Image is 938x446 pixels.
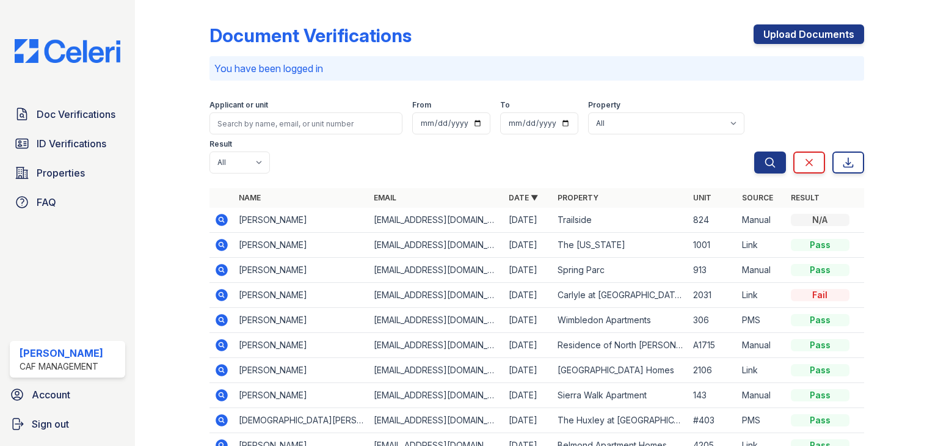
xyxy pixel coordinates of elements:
[737,383,786,408] td: Manual
[791,239,849,251] div: Pass
[209,100,268,110] label: Applicant or unit
[688,308,737,333] td: 306
[791,339,849,351] div: Pass
[5,39,130,63] img: CE_Logo_Blue-a8612792a0a2168367f1c8372b55b34899dd931a85d93a1a3d3e32e68fde9ad4.png
[504,358,553,383] td: [DATE]
[504,408,553,433] td: [DATE]
[553,283,688,308] td: Carlyle at [GEOGRAPHIC_DATA]
[504,308,553,333] td: [DATE]
[504,258,553,283] td: [DATE]
[553,358,688,383] td: [GEOGRAPHIC_DATA] Homes
[37,166,85,180] span: Properties
[553,408,688,433] td: The Huxley at [GEOGRAPHIC_DATA]
[688,283,737,308] td: 2031
[553,208,688,233] td: Trailside
[688,333,737,358] td: A1715
[509,193,538,202] a: Date ▼
[37,195,56,210] span: FAQ
[37,107,115,122] span: Doc Verifications
[5,382,130,407] a: Account
[791,214,849,226] div: N/A
[500,100,510,110] label: To
[234,233,369,258] td: [PERSON_NAME]
[209,139,232,149] label: Result
[234,208,369,233] td: [PERSON_NAME]
[32,387,70,402] span: Account
[737,358,786,383] td: Link
[737,233,786,258] td: Link
[5,412,130,436] a: Sign out
[737,283,786,308] td: Link
[369,333,504,358] td: [EMAIL_ADDRESS][DOMAIN_NAME]
[10,190,125,214] a: FAQ
[234,383,369,408] td: [PERSON_NAME]
[234,258,369,283] td: [PERSON_NAME]
[504,383,553,408] td: [DATE]
[10,161,125,185] a: Properties
[412,100,431,110] label: From
[37,136,106,151] span: ID Verifications
[688,233,737,258] td: 1001
[588,100,620,110] label: Property
[234,308,369,333] td: [PERSON_NAME]
[369,383,504,408] td: [EMAIL_ADDRESS][DOMAIN_NAME]
[737,408,786,433] td: PMS
[504,333,553,358] td: [DATE]
[369,233,504,258] td: [EMAIL_ADDRESS][DOMAIN_NAME]
[374,193,396,202] a: Email
[369,283,504,308] td: [EMAIL_ADDRESS][DOMAIN_NAME]
[369,308,504,333] td: [EMAIL_ADDRESS][DOMAIN_NAME]
[369,258,504,283] td: [EMAIL_ADDRESS][DOMAIN_NAME]
[234,408,369,433] td: [DEMOGRAPHIC_DATA][PERSON_NAME]
[234,283,369,308] td: [PERSON_NAME]
[369,408,504,433] td: [EMAIL_ADDRESS][DOMAIN_NAME]
[693,193,711,202] a: Unit
[737,308,786,333] td: PMS
[791,193,820,202] a: Result
[553,308,688,333] td: Wimbledon Apartments
[553,333,688,358] td: Residence of North [PERSON_NAME]
[239,193,261,202] a: Name
[369,358,504,383] td: [EMAIL_ADDRESS][DOMAIN_NAME]
[791,264,849,276] div: Pass
[214,61,859,76] p: You have been logged in
[791,314,849,326] div: Pass
[553,233,688,258] td: The [US_STATE]
[553,258,688,283] td: Spring Parc
[504,283,553,308] td: [DATE]
[234,358,369,383] td: [PERSON_NAME]
[791,414,849,426] div: Pass
[742,193,773,202] a: Source
[209,24,412,46] div: Document Verifications
[369,208,504,233] td: [EMAIL_ADDRESS][DOMAIN_NAME]
[504,208,553,233] td: [DATE]
[791,289,849,301] div: Fail
[688,208,737,233] td: 824
[737,333,786,358] td: Manual
[504,233,553,258] td: [DATE]
[688,358,737,383] td: 2106
[791,389,849,401] div: Pass
[20,346,103,360] div: [PERSON_NAME]
[234,333,369,358] td: [PERSON_NAME]
[209,112,402,134] input: Search by name, email, or unit number
[754,24,864,44] a: Upload Documents
[558,193,598,202] a: Property
[10,131,125,156] a: ID Verifications
[688,408,737,433] td: #403
[737,258,786,283] td: Manual
[20,360,103,373] div: CAF Management
[688,383,737,408] td: 143
[688,258,737,283] td: 913
[553,383,688,408] td: Sierra Walk Apartment
[32,417,69,431] span: Sign out
[10,102,125,126] a: Doc Verifications
[791,364,849,376] div: Pass
[737,208,786,233] td: Manual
